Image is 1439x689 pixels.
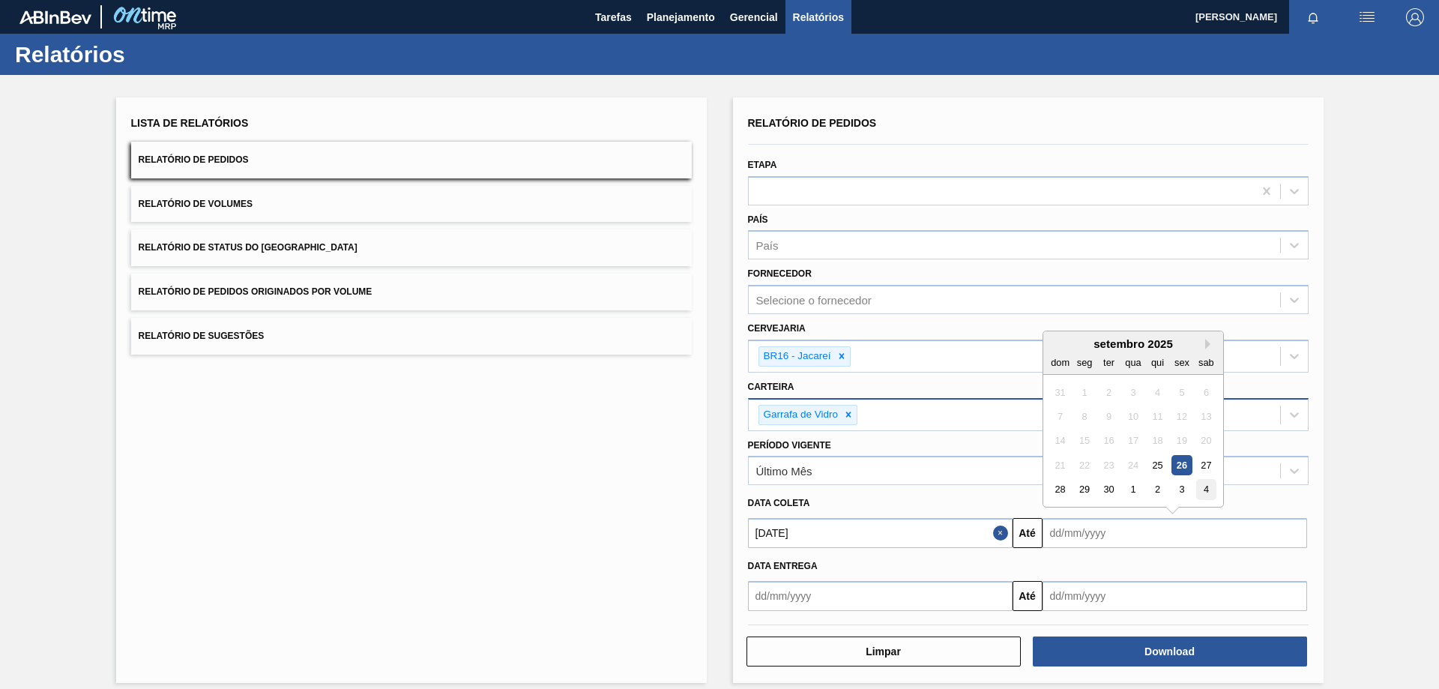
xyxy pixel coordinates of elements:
[1013,581,1043,611] button: Até
[131,142,692,178] button: Relatório de Pedidos
[748,440,831,451] label: Período Vigente
[1050,382,1070,403] div: Not available domingo, 31 de agosto de 2025
[1013,518,1043,548] button: Até
[1098,406,1118,427] div: Not available terça-feira, 9 de setembro de 2025
[1406,8,1424,26] img: Logout
[1123,455,1143,475] div: Not available quarta-feira, 24 de setembro de 2025
[748,160,777,170] label: Etapa
[1123,480,1143,500] div: Choose quarta-feira, 1 de outubro de 2025
[759,347,833,366] div: BR16 - Jacareí
[756,294,872,307] div: Selecione o fornecedor
[139,286,372,297] span: Relatório de Pedidos Originados por Volume
[1289,7,1337,28] button: Notificações
[748,561,818,571] span: Data entrega
[1098,382,1118,403] div: Not available terça-feira, 2 de setembro de 2025
[730,8,778,26] span: Gerencial
[1050,431,1070,451] div: Not available domingo, 14 de setembro de 2025
[131,186,692,223] button: Relatório de Volumes
[19,10,91,24] img: TNhmsLtSVTkK8tSr43FrP2fwEKptu5GPRR3wAAAABJRU5ErkJggg==
[131,229,692,266] button: Relatório de Status do [GEOGRAPHIC_DATA]
[1074,455,1094,475] div: Not available segunda-feira, 22 de setembro de 2025
[1074,431,1094,451] div: Not available segunda-feira, 15 de setembro de 2025
[1043,518,1307,548] input: dd/mm/yyyy
[1195,480,1216,500] div: Choose sábado, 4 de outubro de 2025
[1195,431,1216,451] div: Not available sábado, 20 de setembro de 2025
[1171,352,1192,373] div: sex
[1171,431,1192,451] div: Not available sexta-feira, 19 de setembro de 2025
[1074,352,1094,373] div: seg
[1048,380,1218,502] div: month 2025-09
[131,274,692,310] button: Relatório de Pedidos Originados por Volume
[595,8,632,26] span: Tarefas
[1050,455,1070,475] div: Not available domingo, 21 de setembro de 2025
[131,318,692,355] button: Relatório de Sugestões
[748,117,877,129] span: Relatório de Pedidos
[1147,352,1167,373] div: qui
[1033,637,1307,667] button: Download
[756,239,779,252] div: País
[1205,339,1216,349] button: Next Month
[139,199,253,209] span: Relatório de Volumes
[793,8,844,26] span: Relatórios
[748,581,1013,611] input: dd/mm/yyyy
[746,637,1021,667] button: Limpar
[748,214,768,225] label: País
[15,46,281,63] h1: Relatórios
[748,268,812,279] label: Fornecedor
[1043,337,1223,350] div: setembro 2025
[1147,382,1167,403] div: Not available quinta-feira, 4 de setembro de 2025
[759,406,841,424] div: Garrafa de Vidro
[1098,455,1118,475] div: Not available terça-feira, 23 de setembro de 2025
[1074,382,1094,403] div: Not available segunda-feira, 1 de setembro de 2025
[748,498,810,508] span: Data coleta
[1147,455,1167,475] div: Choose quinta-feira, 25 de setembro de 2025
[748,323,806,334] label: Cervejaria
[1147,431,1167,451] div: Not available quinta-feira, 18 de setembro de 2025
[1195,352,1216,373] div: sab
[1123,406,1143,427] div: Not available quarta-feira, 10 de setembro de 2025
[1043,581,1307,611] input: dd/mm/yyyy
[139,242,358,253] span: Relatório de Status do [GEOGRAPHIC_DATA]
[1050,352,1070,373] div: dom
[1098,431,1118,451] div: Not available terça-feira, 16 de setembro de 2025
[1195,455,1216,475] div: Choose sábado, 27 de setembro de 2025
[1098,480,1118,500] div: Choose terça-feira, 30 de setembro de 2025
[1050,406,1070,427] div: Not available domingo, 7 de setembro de 2025
[1147,406,1167,427] div: Not available quinta-feira, 11 de setembro de 2025
[1074,406,1094,427] div: Not available segunda-feira, 8 de setembro de 2025
[748,518,1013,548] input: dd/mm/yyyy
[1171,480,1192,500] div: Choose sexta-feira, 3 de outubro de 2025
[139,154,249,165] span: Relatório de Pedidos
[1123,352,1143,373] div: qua
[1358,8,1376,26] img: userActions
[1171,455,1192,475] div: Choose sexta-feira, 26 de setembro de 2025
[1147,480,1167,500] div: Choose quinta-feira, 2 de outubro de 2025
[1074,480,1094,500] div: Choose segunda-feira, 29 de setembro de 2025
[647,8,715,26] span: Planejamento
[1098,352,1118,373] div: ter
[993,518,1013,548] button: Close
[1195,406,1216,427] div: Not available sábado, 13 de setembro de 2025
[1195,382,1216,403] div: Not available sábado, 6 de setembro de 2025
[1171,382,1192,403] div: Not available sexta-feira, 5 de setembro de 2025
[139,331,265,341] span: Relatório de Sugestões
[1171,406,1192,427] div: Not available sexta-feira, 12 de setembro de 2025
[131,117,249,129] span: Lista de Relatórios
[1050,480,1070,500] div: Choose domingo, 28 de setembro de 2025
[1123,382,1143,403] div: Not available quarta-feira, 3 de setembro de 2025
[748,382,794,392] label: Carteira
[1123,431,1143,451] div: Not available quarta-feira, 17 de setembro de 2025
[756,465,812,478] div: Último Mês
